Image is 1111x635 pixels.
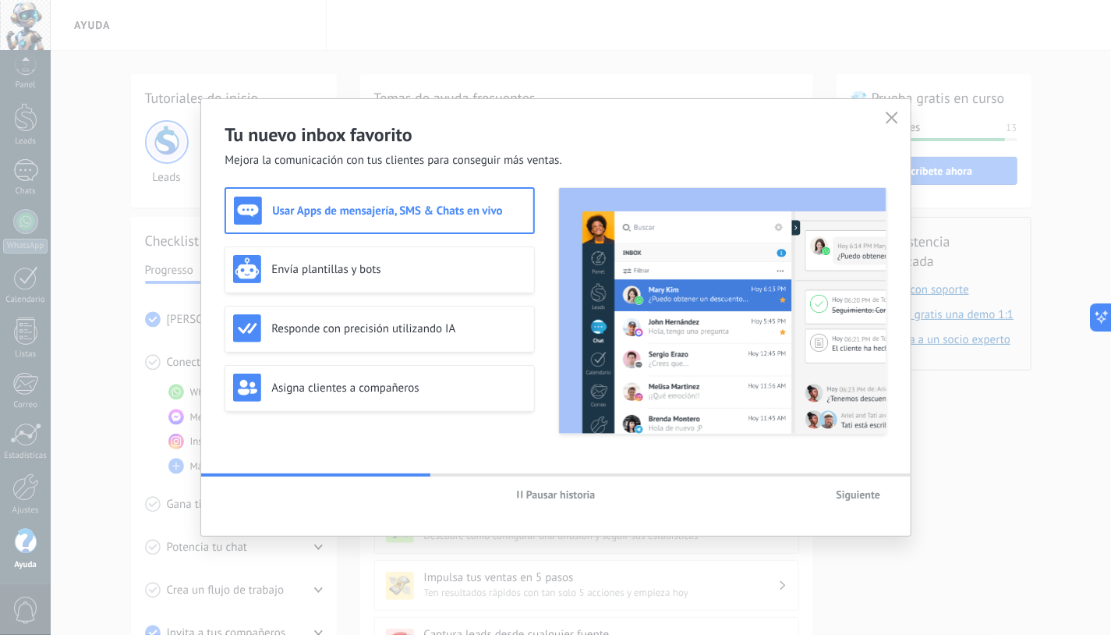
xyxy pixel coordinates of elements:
[225,153,562,169] span: Mejora la comunicación con tus clientes para conseguir más ventas.
[271,262,526,277] h3: Envía plantillas y bots
[830,483,888,506] button: Siguiente
[526,489,596,500] span: Pausar historia
[272,204,525,218] h3: Usar Apps de mensajería, SMS & Chats en vivo
[510,483,603,506] button: Pausar historia
[271,381,526,396] h3: Asigna clientes a compañeros
[271,321,526,336] h3: Responde con precisión utilizando IA
[225,122,887,147] h2: Tu nuevo inbox favorito
[837,489,881,500] span: Siguiente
